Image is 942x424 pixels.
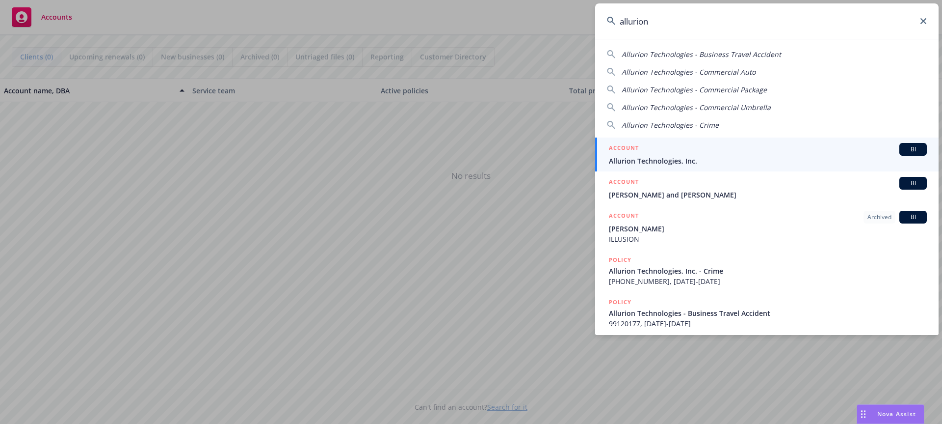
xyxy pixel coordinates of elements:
span: [PERSON_NAME] [609,224,927,234]
span: Allurion Technologies - Commercial Auto [622,67,756,77]
div: Drag to move [857,405,869,424]
span: Allurion Technologies, Inc. - Crime [609,266,927,276]
h5: ACCOUNT [609,211,639,223]
span: ILLUSION [609,234,927,244]
h5: POLICY [609,255,631,265]
a: POLICYAllurion Technologies - Business Travel Accident99120177, [DATE]-[DATE] [595,292,939,334]
span: Nova Assist [877,410,916,418]
span: Allurion Technologies - Business Travel Accident [622,50,781,59]
span: 99120177, [DATE]-[DATE] [609,318,927,329]
span: BI [903,145,923,154]
span: Allurion Technologies - Commercial Umbrella [622,103,771,112]
a: POLICYAllurion Technologies, Inc. - Crime[PHONE_NUMBER], [DATE]-[DATE] [595,250,939,292]
h5: POLICY [609,297,631,307]
span: BI [903,179,923,188]
a: ACCOUNTBIAllurion Technologies, Inc. [595,138,939,171]
h5: ACCOUNT [609,143,639,155]
button: Nova Assist [857,404,924,424]
span: [PHONE_NUMBER], [DATE]-[DATE] [609,276,927,286]
span: [PERSON_NAME] and [PERSON_NAME] [609,190,927,200]
span: BI [903,213,923,222]
span: Archived [867,213,891,222]
span: Allurion Technologies, Inc. [609,156,927,166]
span: Allurion Technologies - Crime [622,120,719,130]
span: Allurion Technologies - Business Travel Accident [609,308,927,318]
h5: ACCOUNT [609,177,639,189]
span: Allurion Technologies - Commercial Package [622,85,767,94]
a: ACCOUNTArchivedBI[PERSON_NAME]ILLUSION [595,205,939,250]
input: Search... [595,3,939,39]
a: ACCOUNTBI[PERSON_NAME] and [PERSON_NAME] [595,171,939,205]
